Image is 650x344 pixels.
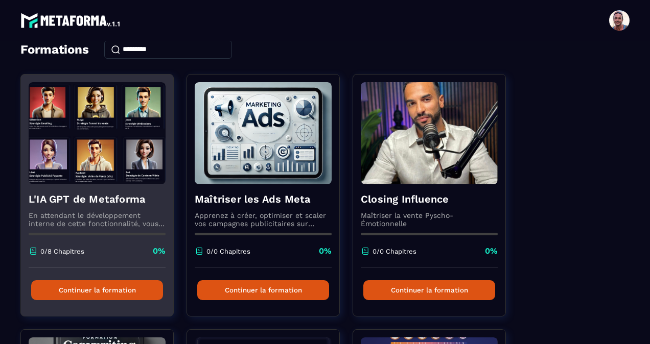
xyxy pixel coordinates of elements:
img: formation-background [29,82,166,184]
button: Continuer la formation [197,280,329,300]
p: 0% [485,245,498,257]
h4: L'IA GPT de Metaforma [29,192,166,206]
p: 0/0 Chapitres [373,248,416,255]
button: Continuer la formation [31,280,163,300]
button: Continuer la formation [363,280,495,300]
img: logo [20,10,122,31]
h4: Formations [20,42,89,57]
h4: Maîtriser les Ads Meta [195,192,332,206]
p: 0/0 Chapitres [206,248,250,255]
a: formation-backgroundL'IA GPT de MetaformaEn attendant le développement interne de cette fonctionn... [20,74,187,329]
p: 0% [319,245,332,257]
img: formation-background [195,82,332,184]
h4: Closing Influence [361,192,498,206]
a: formation-backgroundClosing InfluenceMaîtriser la vente Pyscho-Émotionnelle0/0 Chapitres0%Continu... [353,74,519,329]
p: Apprenez à créer, optimiser et scaler vos campagnes publicitaires sur Facebook et Instagram. [195,211,332,228]
p: 0% [153,245,166,257]
p: En attendant le développement interne de cette fonctionnalité, vous pouvez déjà l’utiliser avec C... [29,211,166,228]
img: formation-background [361,82,498,184]
a: formation-backgroundMaîtriser les Ads MetaApprenez à créer, optimiser et scaler vos campagnes pub... [187,74,353,329]
p: 0/8 Chapitres [40,248,84,255]
p: Maîtriser la vente Pyscho-Émotionnelle [361,211,498,228]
